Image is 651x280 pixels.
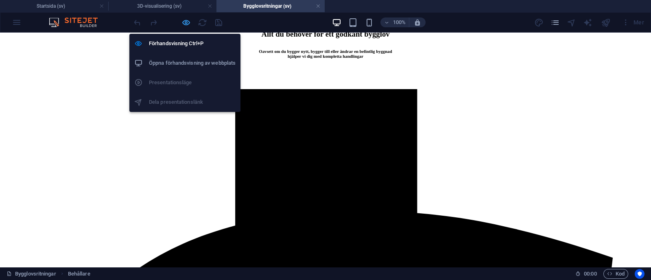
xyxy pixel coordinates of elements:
[47,17,108,27] img: Editor Logo
[149,58,236,68] h6: Öppna förhandsvisning av webbplats
[68,269,90,279] nav: breadcrumb
[149,39,236,48] h6: Förhandsvisning Ctrl+P
[607,269,625,279] span: Kod
[414,19,421,26] i: Justera zoomnivån automatiskt vid storleksändring för att passa vald enhet.
[216,2,325,11] h4: Bygglovsritningar (sv)
[584,269,596,279] span: 00 00
[575,269,597,279] h6: Sessionstid
[590,271,591,277] span: :
[551,18,560,27] i: Sidor (Ctrl+Alt+S)
[550,17,560,27] button: pages
[7,269,56,279] a: Klicka för att avbryta val. Dubbelklicka för att öppna sidor
[68,269,90,279] span: Klicka för att välja. Dubbelklicka för att redigera
[603,269,628,279] button: Kod
[108,2,216,11] h4: 3D-visualisering (sv)
[380,17,409,27] button: 100%
[635,269,644,279] button: Usercentrics
[393,17,406,27] h6: 100%
[3,16,648,26] h6: Oavsett om du bygger nytt, bygger till eller ändrar en befintlig byggnad hjälper vi dig med kompl...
